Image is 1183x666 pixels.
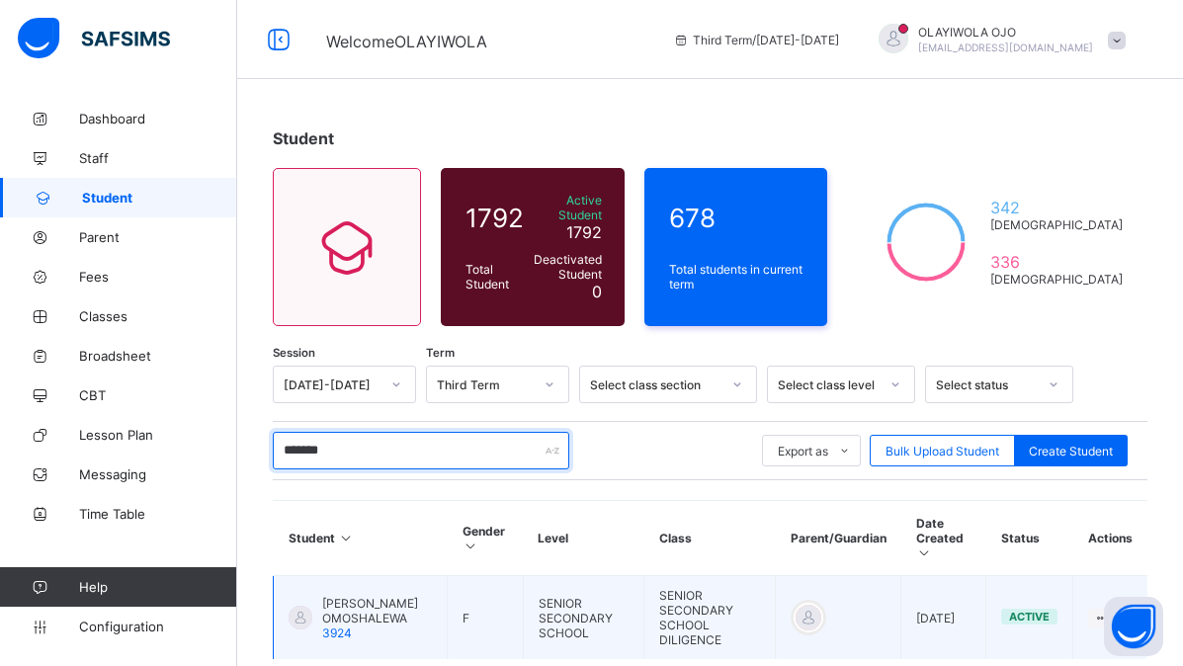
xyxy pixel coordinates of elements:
[79,308,237,324] span: Classes
[79,506,237,522] span: Time Table
[79,579,236,595] span: Help
[669,203,803,233] span: 678
[990,252,1123,272] span: 336
[778,377,879,392] div: Select class level
[918,25,1093,40] span: OLAYIWOLA OJO
[274,501,448,576] th: Student
[778,444,828,458] span: Export as
[886,444,999,458] span: Bulk Upload Student
[82,190,237,206] span: Student
[448,501,523,576] th: Gender
[990,217,1123,232] span: [DEMOGRAPHIC_DATA]
[644,576,776,660] td: SENIOR SECONDARY SCHOOL DILIGENCE
[1009,610,1050,624] span: active
[448,576,523,660] td: F
[79,229,237,245] span: Parent
[901,576,986,660] td: [DATE]
[986,501,1073,576] th: Status
[326,32,487,51] span: Welcome OLAYIWOLA
[673,33,839,47] span: session/term information
[901,501,986,576] th: Date Created
[79,348,237,364] span: Broadsheet
[523,501,643,576] th: Level
[461,257,529,296] div: Total Student
[426,346,455,360] span: Term
[936,377,1037,392] div: Select status
[79,269,237,285] span: Fees
[534,252,602,282] span: Deactivated Student
[918,42,1093,53] span: [EMAIL_ADDRESS][DOMAIN_NAME]
[534,193,602,222] span: Active Student
[79,387,237,403] span: CBT
[644,501,776,576] th: Class
[1073,501,1147,576] th: Actions
[273,128,334,148] span: Student
[592,282,602,301] span: 0
[18,18,170,59] img: safsims
[79,466,237,482] span: Messaging
[79,150,237,166] span: Staff
[79,111,237,126] span: Dashboard
[590,377,720,392] div: Select class section
[566,222,602,242] span: 1792
[669,262,803,291] span: Total students in current term
[465,203,524,233] span: 1792
[990,272,1123,287] span: [DEMOGRAPHIC_DATA]
[990,198,1123,217] span: 342
[79,619,236,634] span: Configuration
[322,596,432,625] span: [PERSON_NAME] OMOSHALEWA
[463,539,479,553] i: Sort in Ascending Order
[79,427,237,443] span: Lesson Plan
[322,625,352,640] span: 3924
[523,576,643,660] td: SENIOR SECONDARY SCHOOL
[338,531,355,545] i: Sort in Ascending Order
[1029,444,1113,458] span: Create Student
[273,346,315,360] span: Session
[859,24,1136,56] div: OLAYIWOLAOJO
[776,501,901,576] th: Parent/Guardian
[916,545,933,560] i: Sort in Ascending Order
[284,377,380,392] div: [DATE]-[DATE]
[1104,597,1163,656] button: Open asap
[437,377,533,392] div: Third Term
